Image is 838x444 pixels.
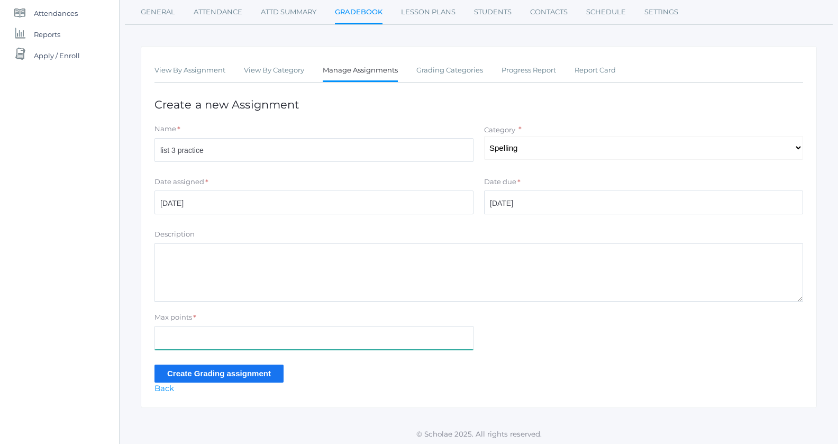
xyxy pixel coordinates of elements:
[154,98,803,111] h1: Create a new Assignment
[154,383,174,393] a: Back
[335,2,382,24] a: Gradebook
[575,60,616,81] a: Report Card
[323,60,398,83] a: Manage Assignments
[484,125,515,134] label: Category
[502,60,556,81] a: Progress Report
[154,229,195,240] label: Description
[141,2,175,23] a: General
[154,365,284,382] input: Create Grading assignment
[154,60,225,81] a: View By Assignment
[154,312,192,323] label: Max points
[586,2,626,23] a: Schedule
[154,177,204,187] label: Date assigned
[154,124,176,134] label: Name
[530,2,568,23] a: Contacts
[34,45,80,66] span: Apply / Enroll
[194,2,242,23] a: Attendance
[644,2,678,23] a: Settings
[244,60,304,81] a: View By Category
[34,3,78,24] span: Attendances
[474,2,512,23] a: Students
[484,177,516,187] label: Date due
[261,2,316,23] a: Attd Summary
[34,24,60,45] span: Reports
[401,2,456,23] a: Lesson Plans
[416,60,483,81] a: Grading Categories
[120,429,838,439] p: © Scholae 2025. All rights reserved.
